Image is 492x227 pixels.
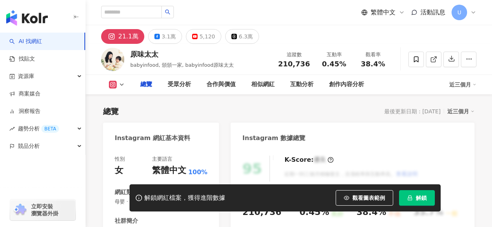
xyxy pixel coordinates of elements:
[449,78,476,91] div: 近三個月
[384,108,441,114] div: 最後更新日期：[DATE]
[115,217,138,225] div: 社群簡介
[200,31,215,42] div: 5,120
[144,194,225,202] div: 解鎖網紅檔案，獲得進階數據
[103,106,119,117] div: 總覽
[152,156,172,163] div: 主要語言
[357,206,386,218] div: 38.4%
[399,190,435,206] button: 解鎖
[18,137,40,155] span: 競品分析
[152,165,186,177] div: 繁體中文
[186,29,221,44] button: 5,120
[9,38,42,45] a: searchAI 找網紅
[420,9,445,16] span: 活動訊息
[10,199,75,220] a: chrome extension立即安裝 瀏覽器外掛
[352,195,385,201] span: 觀看圖表範例
[225,29,259,44] button: 6.3萬
[140,80,152,89] div: 總覽
[290,80,313,89] div: 互動分析
[319,51,349,59] div: 互動率
[371,8,396,17] span: 繁體中文
[115,165,123,177] div: 女
[18,68,34,85] span: 資源庫
[115,156,125,163] div: 性別
[207,80,236,89] div: 合作與價值
[336,190,393,206] button: 觀看圖表範例
[41,125,59,133] div: BETA
[165,9,170,15] span: search
[6,10,48,26] img: logo
[18,120,59,137] span: 趨勢分析
[9,126,15,132] span: rise
[278,51,310,59] div: 追蹤數
[31,203,58,217] span: 立即安裝 瀏覽器外掛
[251,80,275,89] div: 相似網紅
[9,107,40,115] a: 洞察報告
[115,134,190,142] div: Instagram 網紅基本資料
[162,31,176,42] div: 3.1萬
[416,195,427,201] span: 解鎖
[242,206,281,218] div: 210,736
[358,51,388,59] div: 觀看率
[322,60,346,68] span: 0.45%
[284,156,334,164] div: K-Score :
[9,55,35,63] a: 找貼文
[299,206,329,218] div: 0.45%
[278,60,310,68] span: 210,736
[407,195,413,201] span: lock
[242,134,305,142] div: Instagram 數據總覽
[130,62,234,68] span: babyinfood, 頒頒一家, babyinfood原味太太
[101,29,144,44] button: 21.1萬
[361,60,385,68] span: 38.4%
[457,8,461,17] span: U
[188,168,207,177] span: 100%
[130,49,234,59] div: 原味太太
[329,80,364,89] div: 創作內容分析
[239,31,253,42] div: 6.3萬
[9,90,40,98] a: 商案媒合
[168,80,191,89] div: 受眾分析
[101,48,124,71] img: KOL Avatar
[12,204,28,216] img: chrome extension
[148,29,182,44] button: 3.1萬
[447,106,474,116] div: 近三個月
[118,31,138,42] div: 21.1萬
